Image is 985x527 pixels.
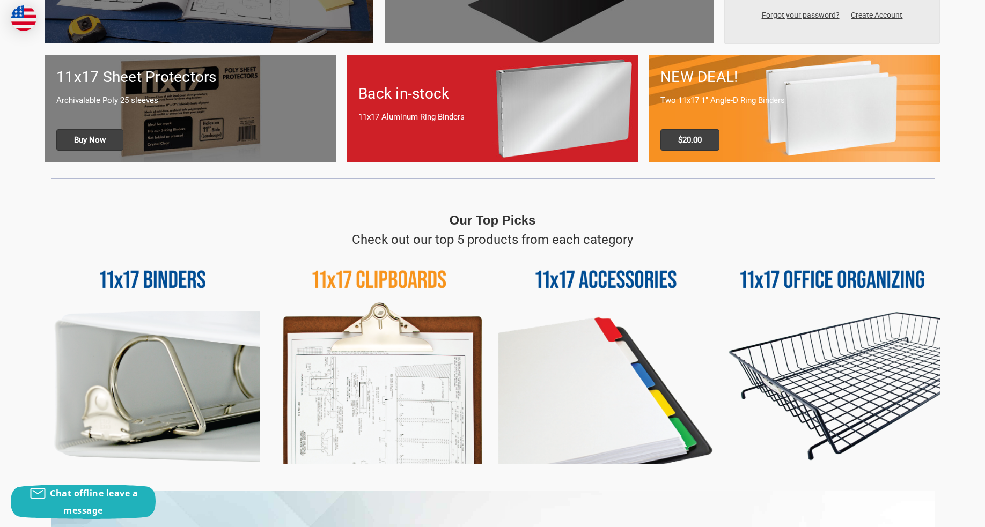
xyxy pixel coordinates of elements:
[756,10,846,21] a: Forgot your password?
[271,249,487,464] img: 11x17 Clipboards
[498,249,714,464] img: 11x17 Accessories
[56,66,325,88] h1: 11x17 Sheet Protectors
[725,249,940,464] img: 11x17 Office Organizing
[846,10,909,21] a: Create Account
[45,249,260,464] img: 11x17 Binders
[660,94,929,107] p: Two 11x17 1" Angle-D Ring Binders
[358,83,627,105] h1: Back in-stock
[896,498,985,527] iframe: Google Customer Reviews
[50,487,138,516] span: Chat offline leave a message
[660,66,929,88] h1: NEW DEAL!
[352,230,633,249] p: Check out our top 5 products from each category
[660,129,719,151] span: $20.00
[347,55,638,161] a: Back in-stock 11x17 Aluminum Ring Binders
[56,94,325,107] p: Archivalable Poly 25 sleeves
[649,55,940,161] a: 11x17 Binder 2-pack only $20.00 NEW DEAL! Two 11x17 1" Angle-D Ring Binders $20.00
[358,111,627,123] p: 11x17 Aluminum Ring Binders
[56,129,123,151] span: Buy Now
[450,211,536,230] p: Our Top Picks
[11,485,156,519] button: Chat offline leave a message
[11,5,36,31] img: duty and tax information for United States
[45,55,336,161] a: 11x17 sheet protectors 11x17 Sheet Protectors Archivalable Poly 25 sleeves Buy Now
